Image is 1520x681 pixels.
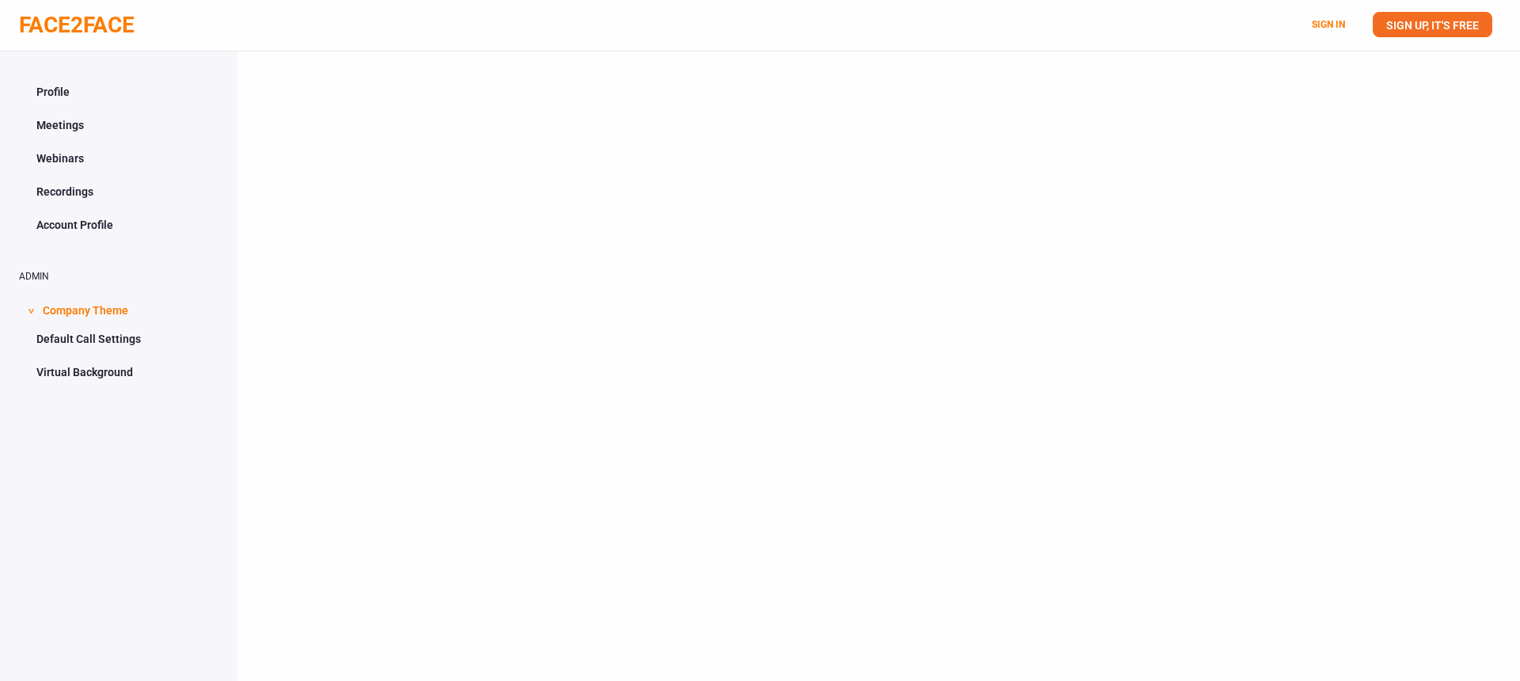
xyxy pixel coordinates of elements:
a: SIGN UP, IT'S FREE [1373,12,1492,37]
a: Default Call Settings [19,324,218,354]
a: Virtual Background [19,357,218,387]
a: Webinars [19,143,218,173]
a: Profile [19,77,218,107]
span: Company Theme [43,294,128,324]
a: Meetings [19,110,218,140]
a: Account Profile [19,210,218,240]
a: Recordings [19,177,218,207]
h2: ADMIN [19,272,218,282]
a: FACE2FACE [19,12,135,38]
a: SIGN IN [1312,19,1345,30]
span: > [23,308,39,314]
